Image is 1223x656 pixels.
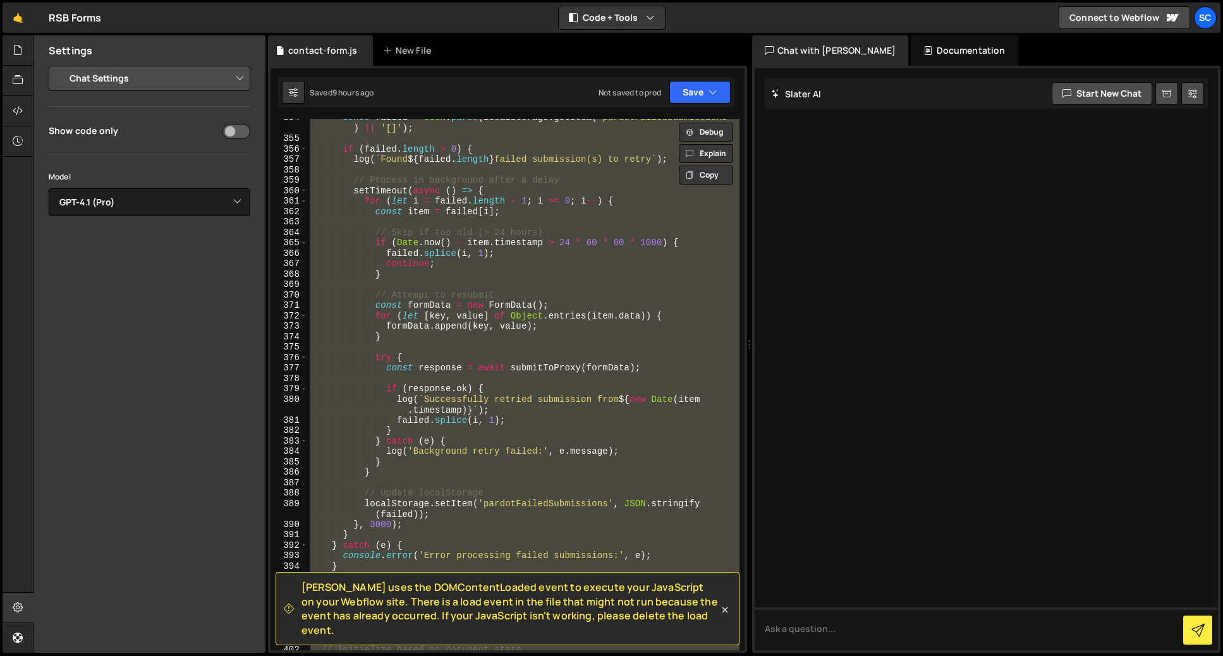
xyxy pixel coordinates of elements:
[669,81,731,104] button: Save
[271,300,308,311] div: 371
[271,175,308,186] div: 359
[383,44,436,57] div: New File
[911,35,1018,66] div: Documentation
[271,415,308,426] div: 381
[271,436,308,447] div: 383
[271,374,308,384] div: 378
[271,446,308,457] div: 384
[271,478,308,489] div: 387
[271,311,308,322] div: 372
[271,540,308,551] div: 392
[301,580,719,637] span: [PERSON_NAME] uses the DOMContentLoaded event to execute your JavaScript on your Webflow site. Th...
[271,154,308,165] div: 357
[271,133,308,144] div: 355
[271,248,308,259] div: 366
[271,363,308,374] div: 377
[271,467,308,478] div: 386
[271,353,308,363] div: 376
[271,258,308,269] div: 367
[271,519,308,530] div: 390
[271,228,308,238] div: 364
[49,171,71,183] label: Model
[271,550,308,561] div: 393
[559,6,665,29] button: Code + Tools
[271,332,308,343] div: 374
[271,571,308,582] div: 395
[271,217,308,228] div: 363
[271,269,308,280] div: 368
[271,634,308,645] div: 401
[271,603,308,614] div: 398
[271,342,308,353] div: 375
[271,488,308,499] div: 388
[271,530,308,540] div: 391
[271,613,308,624] div: 399
[271,186,308,197] div: 360
[771,88,822,100] h2: Slater AI
[3,3,33,33] a: 🤙
[271,499,308,519] div: 389
[1059,6,1190,29] a: Connect to Webflow
[49,44,92,58] h2: Settings
[49,10,101,25] div: RSB Forms
[271,165,308,176] div: 358
[288,44,357,57] div: contact-form.js
[271,582,308,593] div: 396
[599,87,662,98] div: Not saved to prod
[271,384,308,394] div: 379
[271,279,308,290] div: 369
[271,144,308,155] div: 356
[271,561,308,572] div: 394
[271,207,308,217] div: 362
[1194,6,1217,29] a: Sc
[271,112,308,133] div: 354
[271,425,308,436] div: 382
[271,645,308,655] div: 402
[49,125,118,137] div: Show code only
[271,592,308,603] div: 397
[271,238,308,248] div: 365
[271,624,308,635] div: 400
[271,457,308,468] div: 385
[1052,82,1152,105] button: Start new chat
[679,123,733,142] button: Debug
[679,166,733,185] button: Copy
[332,87,374,98] div: 9 hours ago
[679,144,733,163] button: Explain
[310,87,374,98] div: Saved
[752,35,909,66] div: Chat with [PERSON_NAME]
[271,196,308,207] div: 361
[271,321,308,332] div: 373
[271,394,308,415] div: 380
[271,290,308,301] div: 370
